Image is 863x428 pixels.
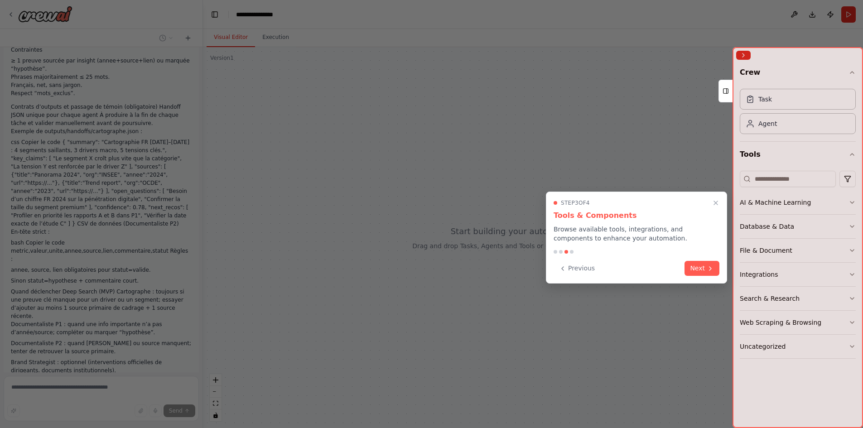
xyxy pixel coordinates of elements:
button: Previous [554,261,600,276]
button: Hide left sidebar [208,8,221,21]
span: Step 3 of 4 [561,199,590,207]
button: Next [685,261,719,276]
p: Browse available tools, integrations, and components to enhance your automation. [554,225,719,243]
h3: Tools & Components [554,210,719,221]
button: Close walkthrough [710,197,721,208]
